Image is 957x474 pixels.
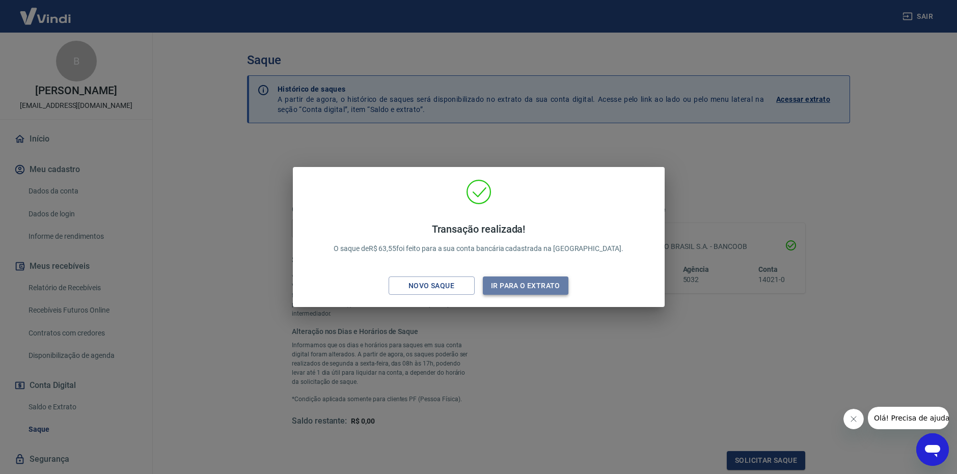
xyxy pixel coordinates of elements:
span: Olá! Precisa de ajuda? [6,7,86,15]
p: O saque de R$ 63,55 foi feito para a sua conta bancária cadastrada na [GEOGRAPHIC_DATA]. [334,223,623,254]
iframe: Fechar mensagem [843,409,864,429]
button: Novo saque [389,276,475,295]
h4: Transação realizada! [334,223,623,235]
button: Ir para o extrato [483,276,569,295]
iframe: Botão para abrir a janela de mensagens [916,433,949,466]
div: Novo saque [396,280,467,292]
iframe: Mensagem da empresa [868,407,949,429]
